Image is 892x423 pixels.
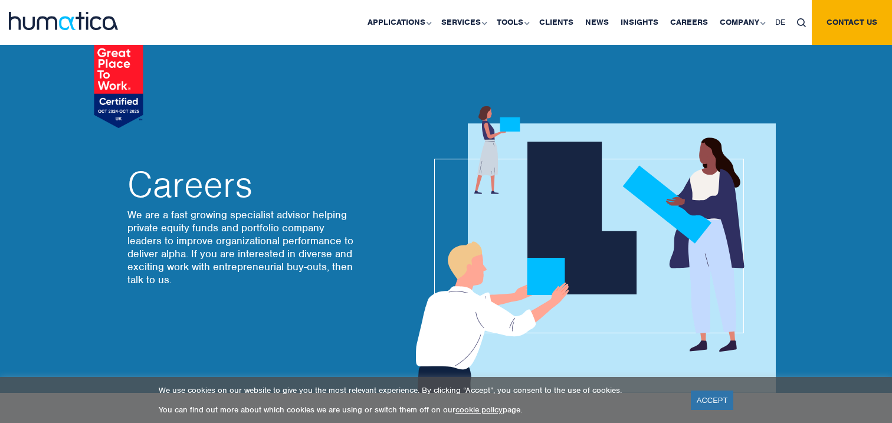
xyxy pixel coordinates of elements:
p: We are a fast growing specialist advisor helping private equity funds and portfolio company leade... [127,208,358,286]
h2: Careers [127,167,358,202]
p: You can find out more about which cookies we are using or switch them off on our page. [159,405,676,415]
img: search_icon [797,18,806,27]
a: ACCEPT [691,391,734,410]
img: logo [9,12,118,30]
p: We use cookies on our website to give you the most relevant experience. By clicking “Accept”, you... [159,385,676,395]
img: about_banner1 [405,106,776,393]
a: cookie policy [455,405,503,415]
span: DE [775,17,785,27]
